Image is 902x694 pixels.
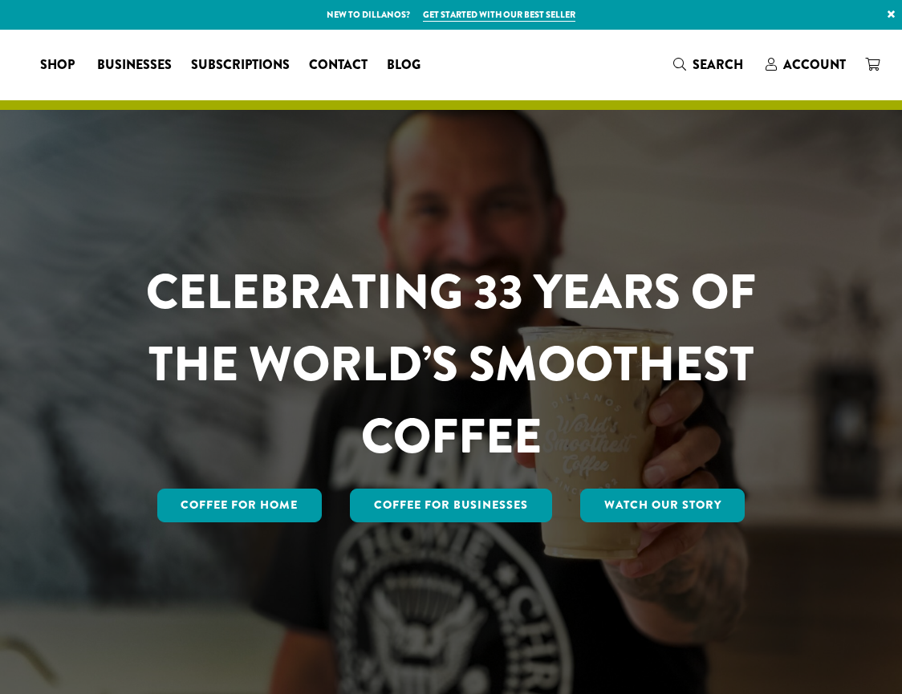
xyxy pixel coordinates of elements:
[693,55,743,74] span: Search
[783,55,846,74] span: Account
[30,52,87,78] a: Shop
[122,256,781,473] h1: CELEBRATING 33 YEARS OF THE WORLD’S SMOOTHEST COFFEE
[350,489,552,522] a: Coffee For Businesses
[387,55,421,75] span: Blog
[97,55,172,75] span: Businesses
[580,489,746,522] a: Watch Our Story
[40,55,75,75] span: Shop
[423,8,575,22] a: Get started with our best seller
[664,51,756,78] a: Search
[309,55,368,75] span: Contact
[157,489,323,522] a: Coffee for Home
[191,55,290,75] span: Subscriptions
